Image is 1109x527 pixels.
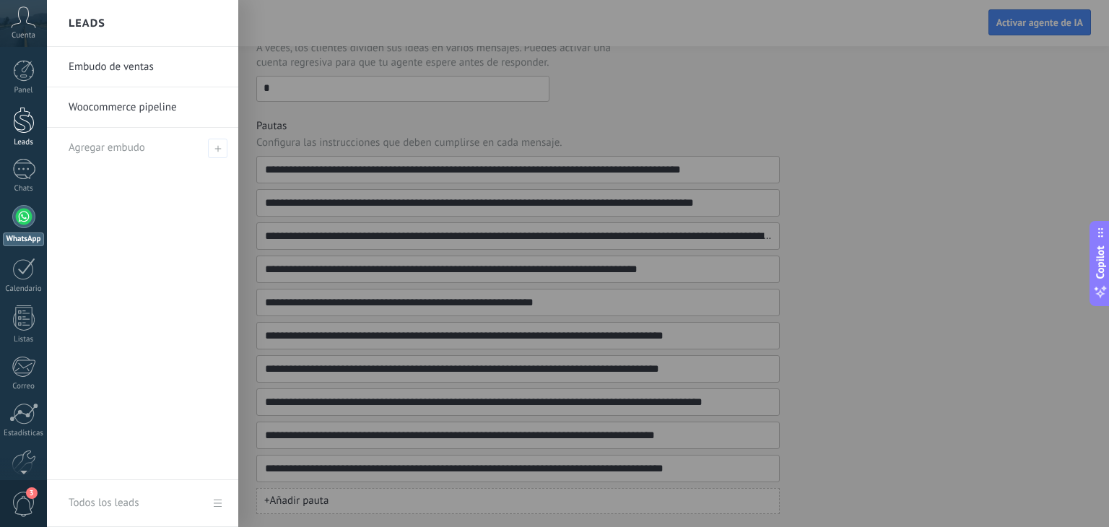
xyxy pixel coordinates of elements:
[3,86,45,95] div: Panel
[69,47,224,87] a: Embudo de ventas
[3,284,45,294] div: Calendario
[3,138,45,147] div: Leads
[1093,246,1108,279] span: Copilot
[69,141,145,154] span: Agregar embudo
[47,480,238,527] a: Todos los leads
[3,232,44,246] div: WhatsApp
[3,184,45,193] div: Chats
[26,487,38,499] span: 3
[69,87,224,128] a: Woocommerce pipeline
[3,335,45,344] div: Listas
[12,31,35,40] span: Cuenta
[69,483,139,523] div: Todos los leads
[3,429,45,438] div: Estadísticas
[208,139,227,158] span: Agregar embudo
[69,1,105,46] h2: Leads
[3,382,45,391] div: Correo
